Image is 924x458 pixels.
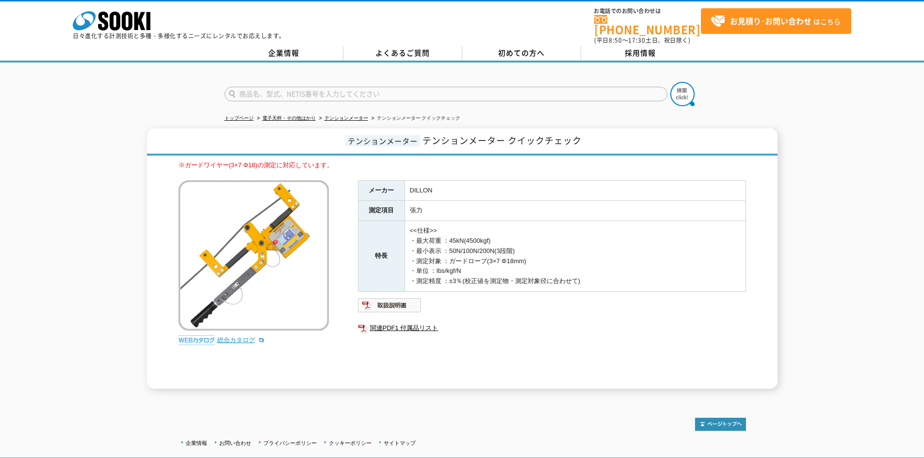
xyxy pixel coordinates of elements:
a: トップページ [225,115,254,121]
td: <<仕様>> ・最大荷重 ：45kN(4500kgf) ・最小表示 ：50N/100N/200N(3段階) ・測定対象 ：ガードロープ(3×7 Φ18mm) ・単位 ：lbs/kgf/N ・測定... [405,221,746,292]
a: お見積り･お問い合わせはこちら [701,8,851,34]
td: DILLON [405,180,746,201]
a: テンションメーター [324,115,368,121]
p: 日々進化する計測技術と多種・多様化するニーズにレンタルでお応えします。 [73,33,285,39]
a: [PHONE_NUMBER] [594,15,701,35]
span: 初めての方へ [498,47,545,58]
span: はこちら [711,14,841,29]
a: よくあるご質問 [343,46,462,61]
li: テンションメーター クイックチェック [370,113,461,124]
input: 商品名、型式、NETIS番号を入力してください [225,87,667,101]
span: 8:50 [609,36,622,45]
a: クッキーポリシー [329,440,372,446]
img: webカタログ [178,335,215,345]
span: ※ガードワイヤー(3×7 Φ18)の測定に対応しています。 [178,161,333,169]
td: 張力 [405,201,746,221]
a: 総合カタログ [217,336,265,344]
a: 初めての方へ [462,46,581,61]
strong: お見積り･お問い合わせ [730,15,811,27]
span: (平日 ～ 土日、祝日除く) [594,36,690,45]
a: 取扱説明書 [358,304,421,311]
a: 関連PDF1 付属品リスト [358,322,746,334]
span: お電話でのお問い合わせは [594,8,701,14]
a: 電子天秤・その他はかり [262,115,316,121]
th: 特長 [358,221,405,292]
a: 採用情報 [581,46,700,61]
img: 取扱説明書 [358,298,421,313]
span: テンションメーター [345,135,420,146]
img: テンションメーター クイックチェック [178,180,329,331]
a: サイトマップ [384,440,416,446]
img: btn_search.png [670,82,695,106]
a: 企業情報 [186,440,207,446]
a: お問い合わせ [219,440,251,446]
a: プライバシーポリシー [263,440,317,446]
img: トップページへ [695,418,746,431]
th: 測定項目 [358,201,405,221]
span: テンションメーター クイックチェック [422,134,582,147]
span: 17:30 [628,36,646,45]
th: メーカー [358,180,405,201]
a: 企業情報 [225,46,343,61]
